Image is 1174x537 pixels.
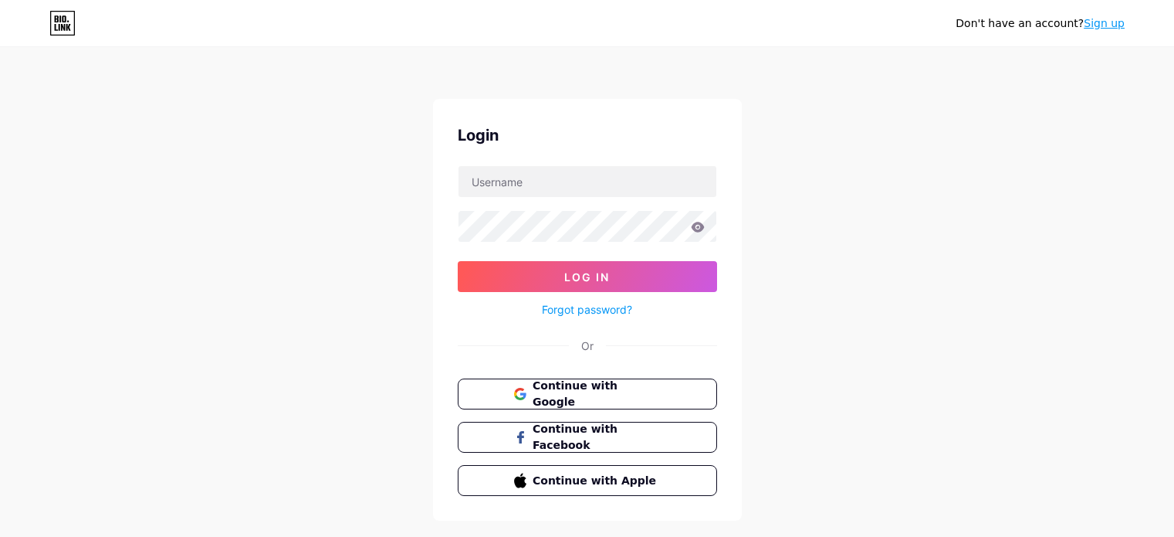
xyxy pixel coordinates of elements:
[533,421,660,454] span: Continue with Facebook
[956,15,1125,32] div: Don't have an account?
[458,166,716,197] input: Username
[458,422,717,453] button: Continue with Facebook
[458,379,717,410] button: Continue with Google
[1084,17,1125,29] a: Sign up
[542,301,632,318] a: Forgot password?
[533,378,660,410] span: Continue with Google
[581,338,594,354] div: Or
[533,473,660,489] span: Continue with Apple
[458,465,717,496] button: Continue with Apple
[458,261,717,292] button: Log In
[564,270,610,284] span: Log In
[458,124,717,147] div: Login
